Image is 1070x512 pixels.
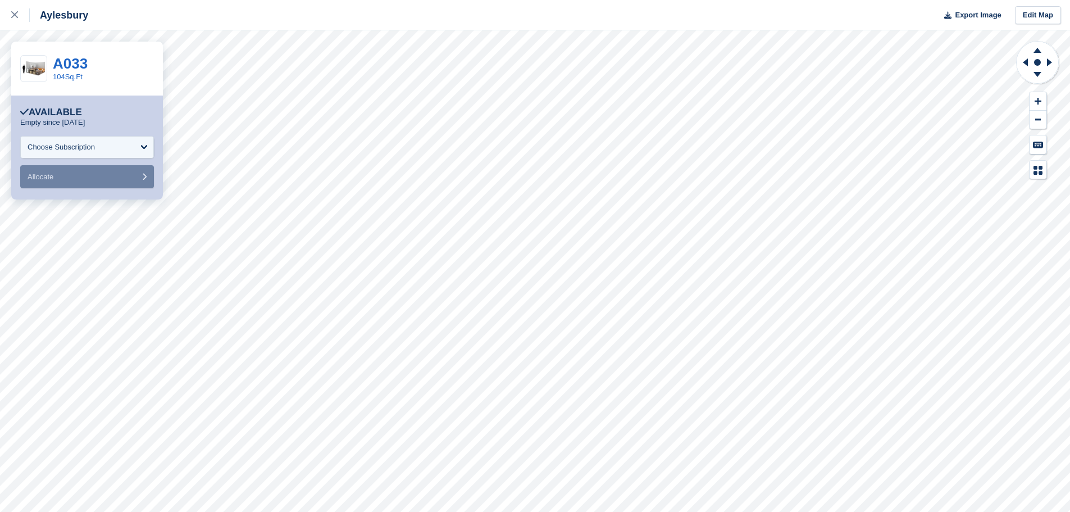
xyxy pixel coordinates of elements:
[1030,111,1046,129] button: Zoom Out
[28,173,53,181] span: Allocate
[28,142,95,153] div: Choose Subscription
[937,6,1001,25] button: Export Image
[1030,161,1046,179] button: Map Legend
[53,55,88,72] a: A033
[955,10,1001,21] span: Export Image
[21,59,47,79] img: 100-sqft-unit.jpg
[1030,135,1046,154] button: Keyboard Shortcuts
[20,118,85,127] p: Empty since [DATE]
[30,8,88,22] div: Aylesbury
[20,107,82,118] div: Available
[53,73,83,81] a: 104Sq.Ft
[1030,92,1046,111] button: Zoom In
[1015,6,1061,25] a: Edit Map
[20,165,154,188] button: Allocate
